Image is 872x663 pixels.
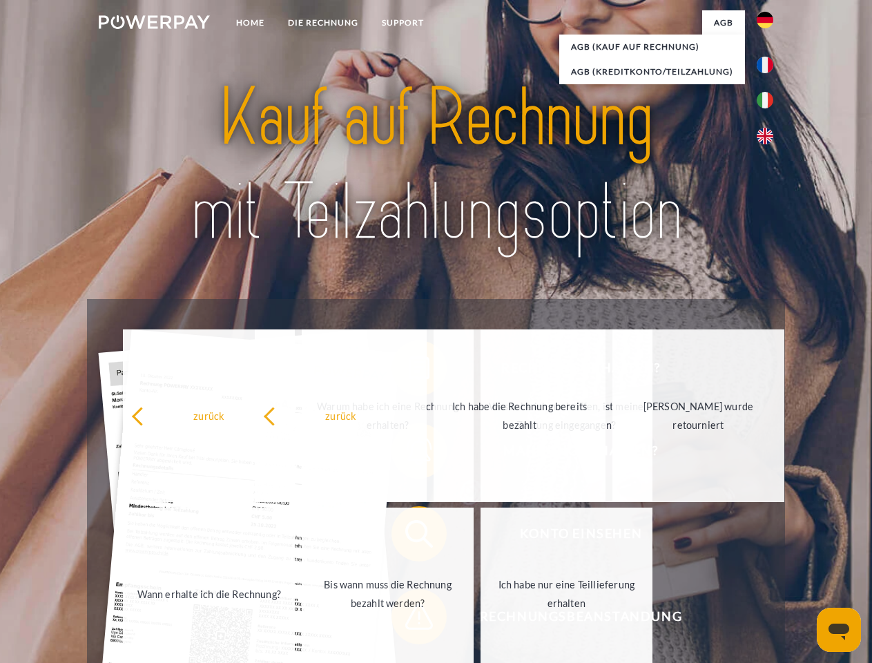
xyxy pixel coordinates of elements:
[370,10,436,35] a: SUPPORT
[559,35,745,59] a: AGB (Kauf auf Rechnung)
[757,12,773,28] img: de
[489,575,644,613] div: Ich habe nur eine Teillieferung erhalten
[757,92,773,108] img: it
[559,59,745,84] a: AGB (Kreditkonto/Teilzahlung)
[817,608,861,652] iframe: Schaltfläche zum Öffnen des Messaging-Fensters
[276,10,370,35] a: DIE RECHNUNG
[224,10,276,35] a: Home
[310,575,465,613] div: Bis wann muss die Rechnung bezahlt werden?
[757,57,773,73] img: fr
[263,406,418,425] div: zurück
[131,584,287,603] div: Wann erhalte ich die Rechnung?
[131,406,287,425] div: zurück
[757,128,773,144] img: en
[621,397,776,434] div: [PERSON_NAME] wurde retourniert
[132,66,740,265] img: title-powerpay_de.svg
[702,10,745,35] a: agb
[99,15,210,29] img: logo-powerpay-white.svg
[442,397,597,434] div: Ich habe die Rechnung bereits bezahlt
